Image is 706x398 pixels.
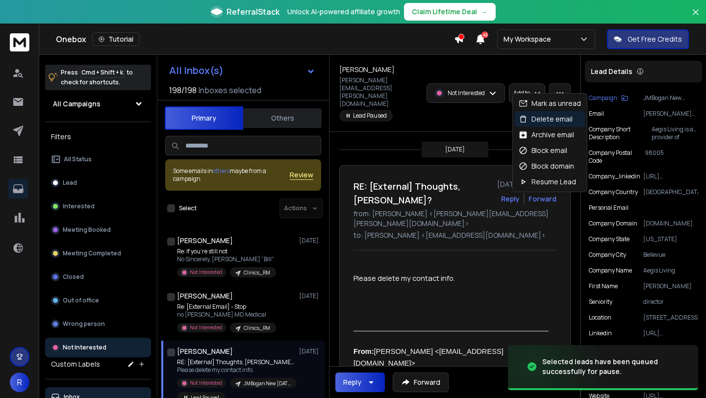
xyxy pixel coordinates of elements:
p: Company Country [589,188,638,196]
p: Email [589,110,604,118]
button: Others [243,107,322,129]
p: Meeting Booked [63,226,111,234]
h3: Inboxes selected [199,84,261,96]
span: R [10,373,29,392]
div: Block email [519,146,567,155]
span: → [481,7,488,17]
p: Re: If you're still not [177,248,276,255]
p: [URL][DOMAIN_NAME][PERSON_NAME] [643,329,698,337]
div: Mark as unread [519,99,581,108]
p: Aegis Living is a provider of assisted living and memory care services. [652,125,698,141]
p: RE: [External] Thoughts, [PERSON_NAME]? [177,358,295,366]
div: Delete email [519,114,573,124]
p: no [PERSON_NAME] MD Medical [177,311,276,319]
p: Aegis Living [643,267,698,274]
h3: Filters [45,130,151,144]
p: Wrong person [63,320,105,328]
p: JMBogan New [DATE] V2 [244,380,291,387]
button: Close banner [689,6,702,29]
p: Company Name [589,267,632,274]
p: Not Interested [190,324,222,331]
p: JMBogan New [DATE] V2 [643,94,698,102]
p: No Sincerely, [PERSON_NAME] “Bill" [177,255,276,263]
span: Please delete my contact info. [353,273,455,283]
p: All Status [64,155,92,163]
button: Tutorial [92,32,140,46]
p: Campaign [589,94,617,102]
span: others [213,167,230,175]
p: [DATE] [299,292,321,300]
p: location [589,314,611,322]
h1: RE: [External] Thoughts, [PERSON_NAME]? [353,179,491,207]
p: [DATE] [299,237,321,245]
p: Out of office [63,297,99,304]
p: director [643,298,698,306]
div: Onebox [56,32,454,46]
p: Personal Email [589,204,629,212]
p: Bellevue [643,251,698,259]
p: [US_STATE] [643,235,698,243]
p: [DATE] [299,348,321,355]
button: Reply [501,194,520,204]
p: Not Interested [190,269,222,276]
p: Company State [589,235,630,243]
span: Review [290,170,313,180]
p: [PERSON_NAME][EMAIL_ADDRESS][PERSON_NAME][DOMAIN_NAME] [339,76,421,108]
p: [PERSON_NAME] [643,282,698,290]
h1: All Campaigns [53,99,101,109]
p: Get Free Credits [628,34,682,44]
label: Select [179,204,197,212]
p: [DATE] : 02:52 pm [497,179,556,189]
p: Not Interested [63,344,106,351]
p: Closed [63,273,84,281]
p: Please delete my contact info. [177,366,295,374]
h1: [PERSON_NAME] [177,236,233,246]
p: Company Short Description [589,125,652,141]
div: Archive email [519,130,574,140]
p: [DOMAIN_NAME] [643,220,698,227]
p: Company Domain [589,220,637,227]
p: [URL][DOMAIN_NAME] [643,173,698,180]
p: Add to [513,89,530,97]
p: Clinics_RM [244,269,270,276]
button: Claim Lifetime Deal [404,3,496,21]
p: to: [PERSON_NAME] <[EMAIL_ADDRESS][DOMAIN_NAME]> [353,230,556,240]
span: 42 [481,31,488,38]
p: Not Interested [190,379,222,387]
p: [GEOGRAPHIC_DATA] [643,188,698,196]
h1: [PERSON_NAME] [177,291,233,301]
p: Lead Details [591,67,632,76]
p: linkedin [589,329,612,337]
p: Lead [63,179,77,187]
p: Not Interested [448,89,485,97]
div: Reply [343,377,361,387]
div: Some emails in maybe from a campaign [173,167,290,183]
p: Re: [External Email] - Stop [177,303,276,311]
p: Seniority [589,298,612,306]
h1: [PERSON_NAME] [339,65,395,75]
p: [PERSON_NAME][EMAIL_ADDRESS][PERSON_NAME][DOMAIN_NAME] [643,110,698,118]
span: 198 / 198 [169,84,197,96]
h1: [PERSON_NAME] [177,347,233,356]
p: Company Postal Code [589,149,645,165]
div: Forward [529,194,556,204]
h1: All Inbox(s) [169,66,224,75]
p: 98005 [645,149,698,165]
p: Clinics_RM [244,324,270,332]
div: Block domain [519,161,574,171]
span: Lead Paused [339,110,393,122]
p: from: [PERSON_NAME] <[PERSON_NAME][EMAIL_ADDRESS][PERSON_NAME][DOMAIN_NAME]> [353,209,556,228]
p: Company City [589,251,626,259]
p: company_linkedin [589,173,640,180]
p: [DATE] [445,146,465,153]
div: Resume Lead [519,177,576,187]
p: My Workspace [504,34,555,44]
p: Press to check for shortcuts. [61,68,133,87]
button: Forward [393,373,449,392]
p: Interested [63,202,95,210]
p: Meeting Completed [63,249,121,257]
p: [STREET_ADDRESS] [643,314,698,322]
p: Unlock AI-powered affiliate growth [287,7,400,17]
span: Cmd + Shift + k [80,67,125,78]
button: Primary [165,106,243,130]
